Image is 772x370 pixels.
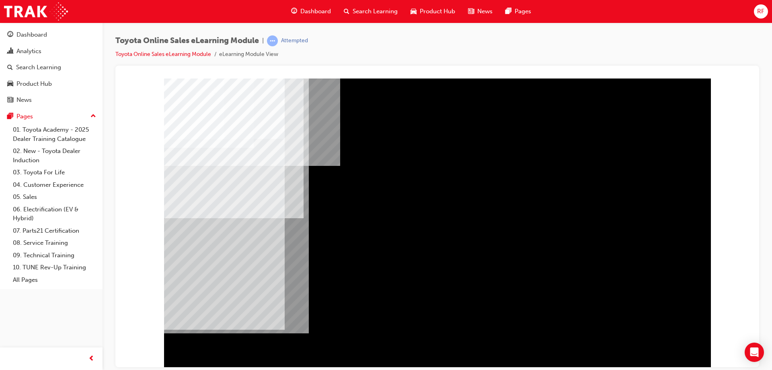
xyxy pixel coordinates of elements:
div: Open Intercom Messenger [745,343,764,362]
span: search-icon [7,64,13,71]
span: News [477,7,493,16]
span: search-icon [344,6,349,17]
a: All Pages [10,274,99,286]
a: 03. Toyota For Life [10,166,99,179]
a: 08. Service Training [10,237,99,249]
a: pages-iconPages [499,3,538,20]
a: Dashboard [3,27,99,42]
div: Product Hub [16,79,52,89]
div: Pages [16,112,33,121]
span: learningRecordVerb_ATTEMPT-icon [267,35,278,46]
span: news-icon [468,6,474,17]
a: 09. Technical Training [10,249,99,262]
a: car-iconProduct Hub [404,3,462,20]
a: 07. Parts21 Certification [10,225,99,237]
span: news-icon [7,97,13,104]
span: pages-icon [505,6,511,17]
a: Search Learning [3,60,99,75]
span: Toyota Online Sales eLearning Module [115,36,259,45]
a: 06. Electrification (EV & Hybrid) [10,203,99,225]
a: 02. New - Toyota Dealer Induction [10,145,99,166]
a: News [3,93,99,107]
div: Analytics [16,47,41,56]
a: 10. TUNE Rev-Up Training [10,261,99,274]
a: 05. Sales [10,191,99,203]
button: RF [754,4,768,19]
a: 04. Customer Experience [10,179,99,191]
span: | [262,36,264,45]
a: Product Hub [3,76,99,91]
a: 01. Toyota Academy - 2025 Dealer Training Catalogue [10,124,99,145]
span: Pages [515,7,531,16]
button: DashboardAnalyticsSearch LearningProduct HubNews [3,26,99,109]
span: Dashboard [300,7,331,16]
span: car-icon [7,81,13,88]
span: Product Hub [420,7,455,16]
li: eLearning Module View [219,50,278,59]
span: RF [757,7,764,16]
span: up-icon [90,111,96,122]
span: guage-icon [291,6,297,17]
span: car-icon [411,6,417,17]
a: Analytics [3,44,99,59]
span: guage-icon [7,31,13,39]
span: pages-icon [7,113,13,120]
div: Attempted [281,37,308,45]
button: Pages [3,109,99,124]
div: Dashboard [16,30,47,39]
span: Search Learning [353,7,398,16]
div: Search Learning [16,63,61,72]
a: Toyota Online Sales eLearning Module [115,51,211,58]
a: search-iconSearch Learning [337,3,404,20]
img: Trak [4,2,68,21]
div: News [16,95,32,105]
span: chart-icon [7,48,13,55]
a: guage-iconDashboard [285,3,337,20]
span: prev-icon [88,354,94,364]
a: news-iconNews [462,3,499,20]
